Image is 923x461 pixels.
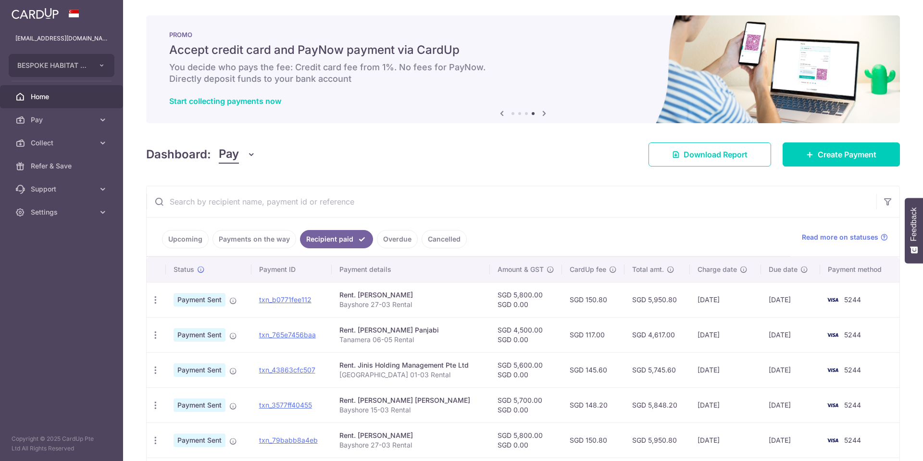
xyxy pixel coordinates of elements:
span: Payment Sent [174,328,225,342]
span: Payment Sent [174,363,225,377]
img: CardUp [12,8,59,19]
td: [DATE] [761,282,821,317]
td: SGD 5,800.00 SGD 0.00 [490,423,562,458]
button: BESPOKE HABITAT B37GM PTE. LTD. [9,54,114,77]
iframe: Opens a widget where you can find more information [861,432,913,456]
img: Bank Card [823,399,842,411]
img: Bank Card [823,329,842,341]
a: txn_3577ff40455 [259,401,312,409]
p: PROMO [169,31,877,38]
span: Support [31,184,94,194]
td: SGD 4,500.00 SGD 0.00 [490,317,562,352]
a: txn_b0771fee112 [259,295,312,304]
span: Collect [31,138,94,148]
button: Feedback - Show survey [905,198,923,263]
span: Due date [769,265,798,274]
a: Create Payment [783,142,900,166]
span: Download Report [684,149,748,160]
span: 5244 [844,295,861,304]
td: SGD 5,800.00 SGD 0.00 [490,282,562,317]
td: [DATE] [690,317,761,352]
th: Payment details [332,257,490,282]
p: Bayshore 15-03 Rental [339,405,482,415]
td: SGD 5,600.00 SGD 0.00 [490,352,562,387]
a: Download Report [649,142,771,166]
span: Refer & Save [31,161,94,171]
a: Start collecting payments now [169,96,281,106]
td: [DATE] [690,387,761,423]
span: Create Payment [818,149,876,160]
a: Upcoming [162,230,209,248]
th: Payment method [820,257,899,282]
a: Payments on the way [212,230,296,248]
td: SGD 4,617.00 [624,317,690,352]
span: BESPOKE HABITAT B37GM PTE. LTD. [17,61,88,70]
td: SGD 150.80 [562,423,624,458]
span: 5244 [844,366,861,374]
td: SGD 5,848.20 [624,387,690,423]
td: [DATE] [761,317,821,352]
img: Bank Card [823,435,842,446]
span: 5244 [844,331,861,339]
button: Pay [219,145,256,164]
td: SGD 150.80 [562,282,624,317]
span: Payment Sent [174,434,225,447]
span: Settings [31,207,94,217]
td: SGD 117.00 [562,317,624,352]
h4: Dashboard: [146,146,211,163]
span: Total amt. [632,265,664,274]
td: [DATE] [761,352,821,387]
td: SGD 5,950.80 [624,282,690,317]
td: [DATE] [690,352,761,387]
input: Search by recipient name, payment id or reference [147,186,876,217]
td: [DATE] [690,282,761,317]
span: Home [31,92,94,102]
td: SGD 145.60 [562,352,624,387]
td: SGD 5,700.00 SGD 0.00 [490,387,562,423]
span: Pay [31,115,94,125]
span: Payment Sent [174,293,225,307]
div: Rent. [PERSON_NAME] [339,431,482,440]
p: [GEOGRAPHIC_DATA] 01-03 Rental [339,370,482,380]
span: Payment Sent [174,398,225,412]
th: Payment ID [251,257,332,282]
td: [DATE] [761,423,821,458]
img: paynow Banner [146,15,900,123]
td: [DATE] [690,423,761,458]
a: txn_43863cfc507 [259,366,315,374]
h5: Accept credit card and PayNow payment via CardUp [169,42,877,58]
div: Rent. Jinis Holding Management Pte Ltd [339,360,482,370]
span: Pay [219,145,239,164]
div: Rent. [PERSON_NAME] [339,290,482,300]
img: Bank Card [823,364,842,376]
a: Cancelled [422,230,467,248]
a: Overdue [377,230,418,248]
span: CardUp fee [570,265,606,274]
h6: You decide who pays the fee: Credit card fee from 1%. No fees for PayNow. Directly deposit funds ... [169,62,877,85]
img: Bank Card [823,294,842,306]
a: txn_765e7456baa [259,331,316,339]
div: Rent. [PERSON_NAME] Panjabi [339,325,482,335]
span: Charge date [698,265,737,274]
div: Rent. [PERSON_NAME] [PERSON_NAME] [339,396,482,405]
td: SGD 5,950.80 [624,423,690,458]
p: [EMAIL_ADDRESS][DOMAIN_NAME] [15,34,108,43]
td: SGD 5,745.60 [624,352,690,387]
p: Bayshore 27-03 Rental [339,300,482,309]
a: Recipient paid [300,230,373,248]
a: Read more on statuses [802,232,888,242]
span: Read more on statuses [802,232,878,242]
span: Status [174,265,194,274]
p: Bayshore 27-03 Rental [339,440,482,450]
span: 5244 [844,401,861,409]
p: Tanamera 06-05 Rental [339,335,482,345]
td: SGD 148.20 [562,387,624,423]
span: 5244 [844,436,861,444]
span: Feedback [910,207,918,241]
span: Amount & GST [498,265,544,274]
a: txn_79babb8a4eb [259,436,318,444]
td: [DATE] [761,387,821,423]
